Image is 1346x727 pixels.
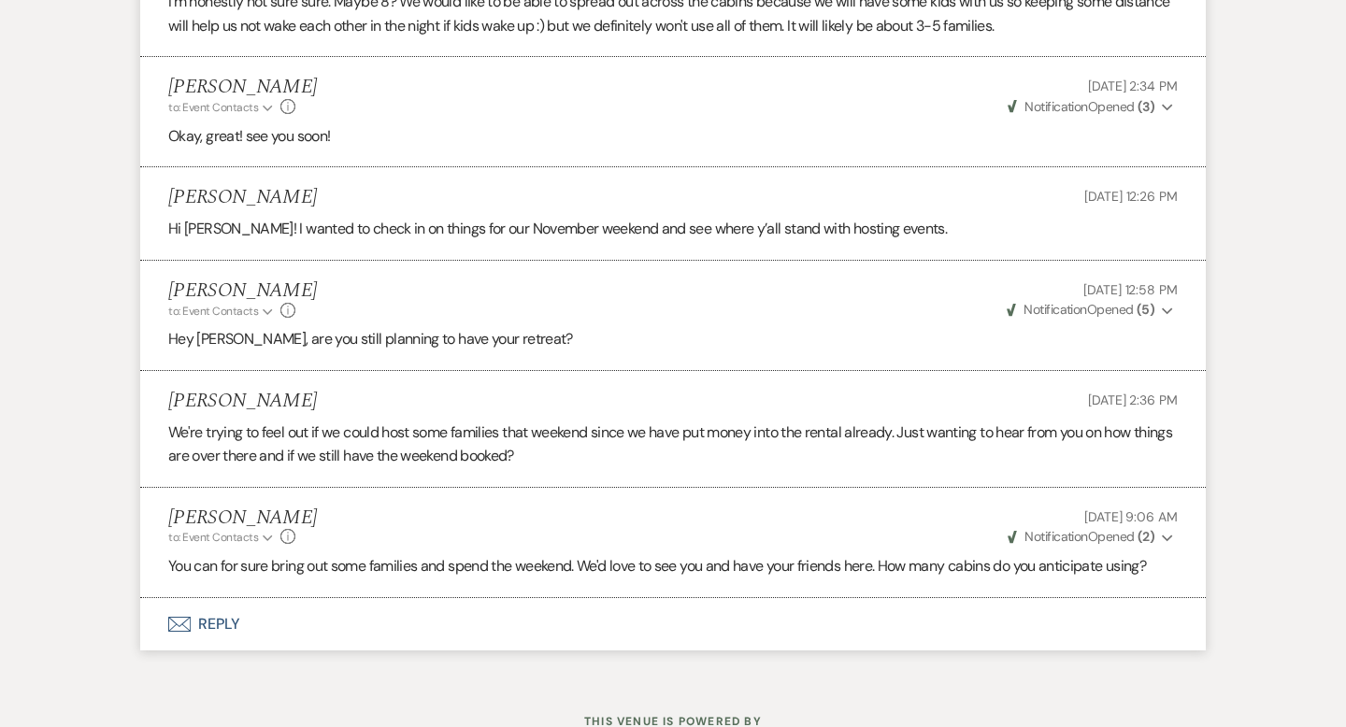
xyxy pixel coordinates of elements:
[168,390,317,413] h5: [PERSON_NAME]
[168,506,317,530] h5: [PERSON_NAME]
[168,303,276,320] button: to: Event Contacts
[1137,301,1154,318] strong: ( 5 )
[168,279,317,303] h5: [PERSON_NAME]
[168,529,276,546] button: to: Event Contacts
[1088,78,1178,94] span: [DATE] 2:34 PM
[168,327,1178,351] p: Hey [PERSON_NAME], are you still planning to have your retreat?
[1008,528,1154,545] span: Opened
[1005,527,1178,547] button: NotificationOpened (2)
[1088,392,1178,408] span: [DATE] 2:36 PM
[1024,98,1087,115] span: Notification
[168,304,258,319] span: to: Event Contacts
[140,598,1206,650] button: Reply
[1084,508,1178,525] span: [DATE] 9:06 AM
[1004,300,1178,320] button: NotificationOpened (5)
[1024,301,1086,318] span: Notification
[168,530,258,545] span: to: Event Contacts
[168,100,258,115] span: to: Event Contacts
[168,99,276,116] button: to: Event Contacts
[168,421,1178,468] p: We're trying to feel out if we could host some families that weekend since we have put money into...
[1083,281,1178,298] span: [DATE] 12:58 PM
[168,217,1178,241] p: Hi [PERSON_NAME]! I wanted to check in on things for our November weekend and see where y’all sta...
[1007,301,1154,318] span: Opened
[1024,528,1087,545] span: Notification
[1138,98,1154,115] strong: ( 3 )
[1008,98,1154,115] span: Opened
[168,186,317,209] h5: [PERSON_NAME]
[1084,188,1178,205] span: [DATE] 12:26 PM
[1138,528,1154,545] strong: ( 2 )
[1005,97,1178,117] button: NotificationOpened (3)
[168,76,317,99] h5: [PERSON_NAME]
[168,124,1178,149] p: Okay, great! see you soon!
[168,554,1178,578] p: You can for sure bring out some families and spend the weekend. We'd love to see you and have you...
